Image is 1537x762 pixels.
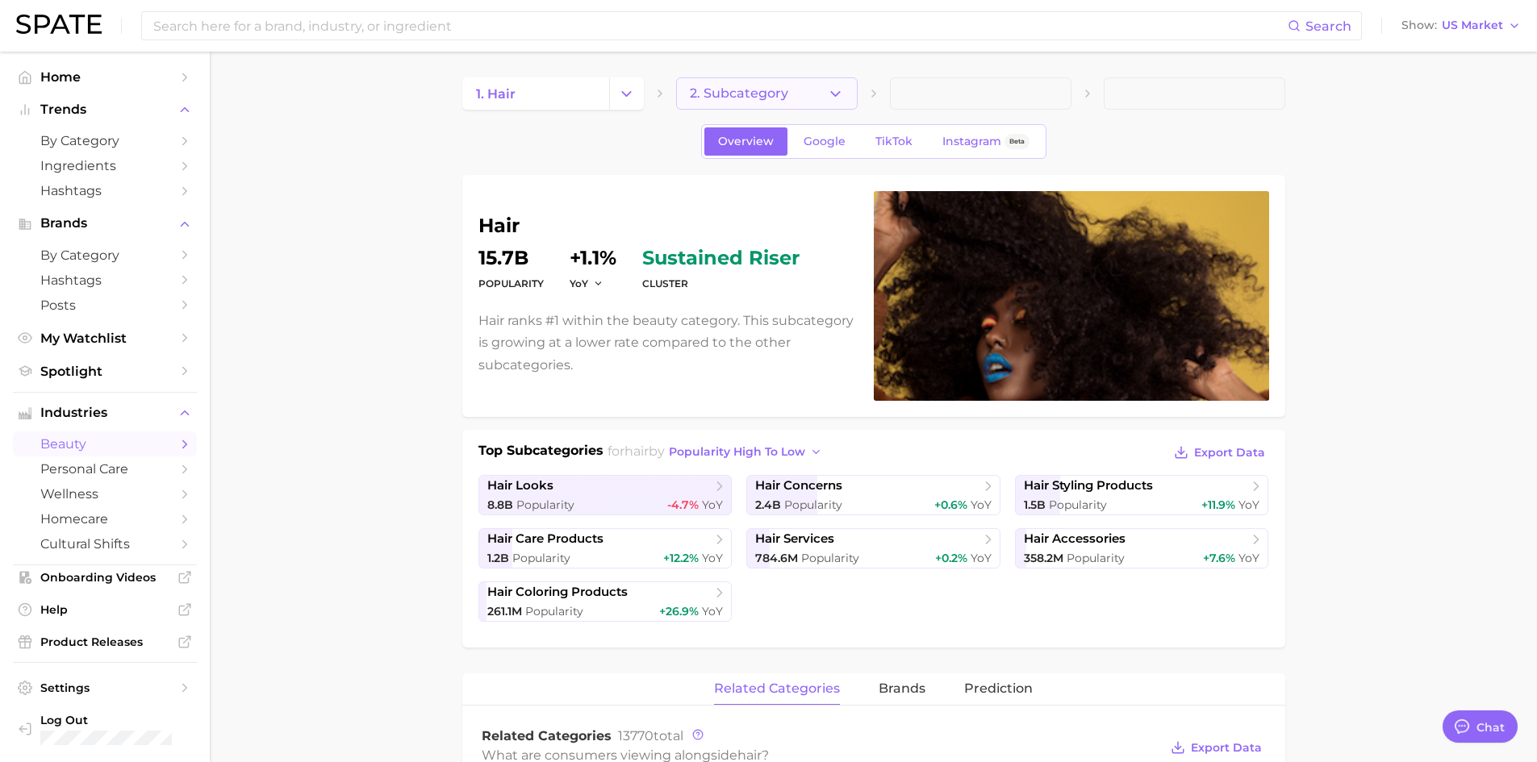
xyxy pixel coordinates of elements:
[801,551,859,565] span: Popularity
[13,243,197,268] a: by Category
[702,604,723,618] span: YoY
[40,461,169,477] span: personal care
[570,277,588,290] span: YoY
[40,331,169,346] span: My Watchlist
[13,708,197,750] a: Log out. Currently logged in with e-mail nelmark.hm@pg.com.
[1397,15,1525,36] button: ShowUS Market
[609,77,644,110] button: Change Category
[478,216,854,235] h1: hair
[13,630,197,654] a: Product Releases
[755,551,798,565] span: 784.6m
[784,498,842,512] span: Popularity
[570,248,616,268] dd: +1.1%
[608,443,827,459] span: for by
[40,216,169,231] span: Brands
[40,298,169,313] span: Posts
[665,441,827,463] button: popularity high to low
[862,127,926,156] a: TikTok
[718,135,774,148] span: Overview
[487,531,604,547] span: hair care products
[478,248,544,268] dd: 15.7b
[971,551,992,565] span: YoY
[478,475,733,515] a: hair looks8.8b Popularity-4.7% YoY
[879,681,925,696] span: brands
[13,98,197,122] button: Trends
[40,133,169,148] span: by Category
[487,585,628,600] span: hair coloring products
[875,135,913,148] span: TikTok
[487,498,513,512] span: 8.8b
[942,135,1001,148] span: Instagram
[702,551,723,565] span: YoY
[13,565,197,589] a: Onboarding Videos
[487,604,522,618] span: 261.1m
[1238,551,1259,565] span: YoY
[755,531,834,547] span: hair services
[13,128,197,153] a: by Category
[462,77,609,110] a: 1. hair
[704,127,787,156] a: Overview
[755,478,842,493] span: hair concerns
[702,498,723,512] span: YoY
[13,65,197,90] a: Home
[1203,551,1235,565] span: +7.6%
[746,528,1000,568] a: hair services784.6m Popularity+0.2% YoY
[663,551,699,565] span: +12.2%
[478,441,604,465] h1: Top Subcategories
[13,268,197,293] a: Hashtags
[487,478,553,493] span: hair looks
[478,274,544,294] dt: Popularity
[13,431,197,456] a: beauty
[40,713,184,727] span: Log Out
[13,326,197,351] a: My Watchlist
[669,445,805,459] span: popularity high to low
[1191,741,1262,755] span: Export Data
[40,69,169,85] span: Home
[40,364,169,379] span: Spotlight
[13,211,197,235] button: Brands
[40,273,169,288] span: Hashtags
[804,135,846,148] span: Google
[676,77,858,110] button: 2. Subcategory
[642,248,800,268] span: sustained riser
[13,506,197,531] a: homecare
[1009,135,1025,148] span: Beta
[1238,498,1259,512] span: YoY
[714,681,840,696] span: related categories
[1167,736,1265,759] button: Export Data
[476,86,516,102] span: 1. hair
[40,248,169,263] span: by Category
[1024,478,1153,493] span: hair styling products
[1024,498,1046,512] span: 1.5b
[516,498,574,512] span: Popularity
[1024,531,1126,547] span: hair accessories
[16,15,102,34] img: SPATE
[1442,21,1503,30] span: US Market
[935,551,967,565] span: +0.2%
[40,602,169,617] span: Help
[525,604,583,618] span: Popularity
[1170,441,1268,464] button: Export Data
[152,12,1288,40] input: Search here for a brand, industry, or ingredient
[1015,475,1269,515] a: hair styling products1.5b Popularity+11.9% YoY
[624,443,649,459] span: hair
[13,481,197,506] a: wellness
[690,86,788,101] span: 2. Subcategory
[478,310,854,376] p: Hair ranks #1 within the beauty category. This subcategory is growing at a lower rate compared to...
[40,681,169,695] span: Settings
[512,551,570,565] span: Popularity
[40,570,169,585] span: Onboarding Videos
[40,511,169,527] span: homecare
[1305,19,1351,34] span: Search
[1015,528,1269,568] a: hair accessories358.2m Popularity+7.6% YoY
[642,274,800,294] dt: cluster
[40,436,169,452] span: beauty
[40,536,169,552] span: cultural shifts
[478,528,733,568] a: hair care products1.2b Popularity+12.2% YoY
[755,498,781,512] span: 2.4b
[40,158,169,173] span: Ingredients
[13,401,197,425] button: Industries
[790,127,859,156] a: Google
[618,728,654,743] span: 13770
[934,498,967,512] span: +0.6%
